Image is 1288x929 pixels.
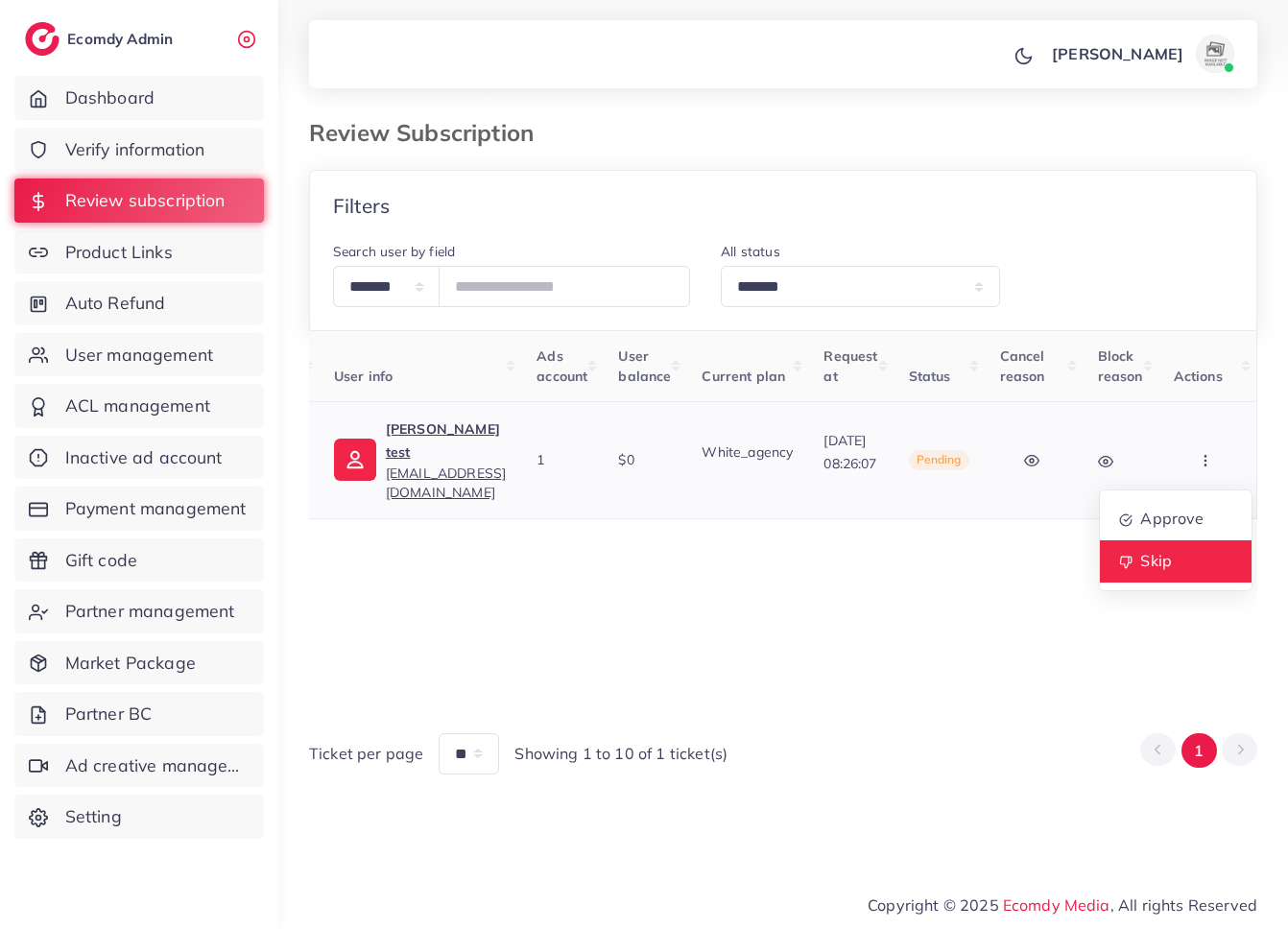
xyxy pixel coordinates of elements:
span: Ads account [537,347,587,384]
ul: Pagination [1140,733,1257,769]
span: Dashboard [65,85,155,110]
p: [PERSON_NAME] test [386,417,506,464]
h2: Ecomdy Admin [67,30,178,48]
span: [EMAIL_ADDRESS][DOMAIN_NAME] [386,464,506,501]
span: , All rights Reserved [1110,893,1257,917]
a: ACL management [14,384,264,428]
span: Auto Refund [65,291,166,316]
a: Verify information [14,128,264,172]
a: Auto Refund [14,281,264,325]
a: Gift code [14,538,264,583]
span: Ticket per page [309,743,423,765]
span: Skip [1140,551,1172,570]
a: User management [14,333,264,377]
span: Partner management [65,599,235,624]
span: Pending [909,450,969,471]
p: White_agency [702,441,793,464]
a: Payment management [14,487,264,531]
p: [DATE] 08:26:07 [823,429,877,475]
span: Verify information [65,137,205,162]
span: User management [65,343,213,368]
span: Payment management [65,496,247,521]
img: ic-user-info.36bf1079.svg [334,439,376,481]
img: logo [25,22,60,56]
span: User balance [618,347,671,384]
a: Review subscription [14,179,264,223]
span: Status [909,368,951,385]
a: Partner BC [14,692,264,736]
a: Market Package [14,641,264,685]
a: Dashboard [14,76,264,120]
span: ACL management [65,393,210,418]
button: Go to page 1 [1181,733,1217,769]
div: 1 [537,450,587,469]
span: Market Package [65,651,196,676]
a: Ecomdy Media [1003,895,1110,915]
a: logoEcomdy Admin [25,22,178,56]
a: Product Links [14,230,264,274]
img: avatar [1196,35,1234,73]
span: Approve [1140,509,1204,528]
span: Ad creative management [65,753,250,778]
p: [PERSON_NAME] [1052,42,1183,65]
span: Showing 1 to 10 of 1 ticket(s) [514,743,727,765]
span: Partner BC [65,702,153,727]
span: Product Links [65,240,173,265]
h4: Filters [333,194,390,218]
span: Cancel reason [1000,347,1045,384]
a: Inactive ad account [14,436,264,480]
a: Ad creative management [14,744,264,788]
label: All status [721,242,780,261]
label: Search user by field [333,242,455,261]
a: Setting [14,795,264,839]
div: $0 [618,450,671,469]
a: [PERSON_NAME]avatar [1041,35,1242,73]
span: Current plan [702,368,785,385]
span: Setting [65,804,122,829]
span: Review subscription [65,188,226,213]
span: Inactive ad account [65,445,223,470]
span: Actions [1174,368,1223,385]
a: [PERSON_NAME] test[EMAIL_ADDRESS][DOMAIN_NAME] [386,417,506,503]
span: User info [334,368,393,385]
h3: Review Subscription [309,119,549,147]
a: Partner management [14,589,264,633]
span: Request at [823,347,877,384]
span: Copyright © 2025 [868,893,1257,917]
span: Gift code [65,548,137,573]
span: Block reason [1098,347,1143,384]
